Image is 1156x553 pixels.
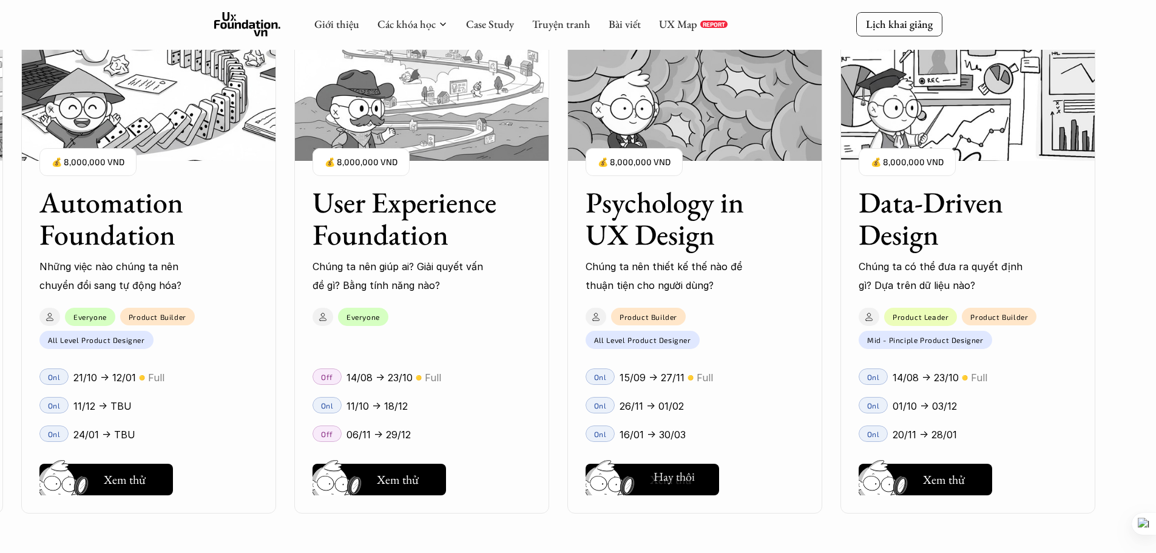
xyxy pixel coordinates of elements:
p: Product Builder [970,313,1028,321]
p: Những việc nào chúng ta nên chuyển đổi sang tự động hóa? [39,257,215,294]
p: Chúng ta nên thiết kế thế nào để thuận tiện cho người dùng? [586,257,762,294]
p: 🟡 [416,373,422,382]
h5: Xem thử [377,471,422,488]
p: Off [321,373,333,381]
h5: Xem thử [650,471,695,488]
a: Case Study [466,17,514,31]
p: 💰 8,000,000 VND [871,154,944,171]
p: Off [321,430,333,438]
p: 14/08 -> 23/10 [893,368,959,387]
p: 💰 8,000,000 VND [325,154,397,171]
h5: Xem thử [104,471,149,488]
p: Onl [321,401,334,410]
p: Onl [867,401,880,410]
p: Chúng ta có thể đưa ra quyết định gì? Dựa trên dữ liệu nào? [859,257,1035,294]
p: Full [697,368,713,387]
button: Xem thử [859,464,992,495]
p: Onl [594,373,607,381]
h3: User Experience Foundation [313,186,501,251]
p: Full [148,368,164,387]
p: 🟡 [139,373,145,382]
a: REPORT [700,21,728,28]
h5: Xem thử [923,471,968,488]
p: Everyone [346,313,380,321]
p: Product Leader [893,313,948,321]
p: Onl [867,430,880,438]
p: Product Builder [129,313,186,321]
p: Full [971,368,987,387]
a: Xem thử [313,459,446,495]
a: Bài viết [609,17,641,31]
p: Chúng ta nên giúp ai? Giải quyết vấn đề gì? Bằng tính năng nào? [313,257,488,294]
h3: Data-Driven Design [859,186,1047,251]
p: Mid - Pinciple Product Designer [867,336,984,344]
p: 16/01 -> 30/03 [620,426,686,444]
a: Truyện tranh [532,17,590,31]
a: Xem thử [859,459,992,495]
a: Lịch khai giảng [856,12,942,36]
h3: Psychology in UX Design [586,186,774,251]
p: Onl [867,373,880,381]
p: All Level Product Designer [48,336,145,344]
p: Lịch khai giảng [866,17,933,31]
h5: Hay thôi [654,468,695,485]
p: All Level Product Designer [594,336,691,344]
p: 26/11 -> 01/02 [620,397,684,415]
p: 20/11 -> 28/01 [893,426,957,444]
p: Onl [594,401,607,410]
button: Xem thử [313,464,446,495]
p: Onl [594,430,607,438]
p: 💰 8,000,000 VND [598,154,671,171]
p: Full [425,368,441,387]
p: 15/09 -> 27/11 [620,368,684,387]
p: 14/08 -> 23/10 [346,368,413,387]
p: 🟡 [688,373,694,382]
a: Các khóa học [377,17,436,31]
p: Product Builder [620,313,677,321]
a: Giới thiệu [314,17,359,31]
p: 11/10 -> 18/12 [346,397,408,415]
a: UX Map [659,17,697,31]
p: REPORT [703,21,725,28]
p: 06/11 -> 29/12 [346,426,411,444]
a: Hay thôiXem thử [586,459,719,495]
h3: Automation Foundation [39,186,228,251]
p: 🟡 [962,373,968,382]
p: 01/10 -> 03/12 [893,397,957,415]
button: Hay thôiXem thử [586,464,719,495]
